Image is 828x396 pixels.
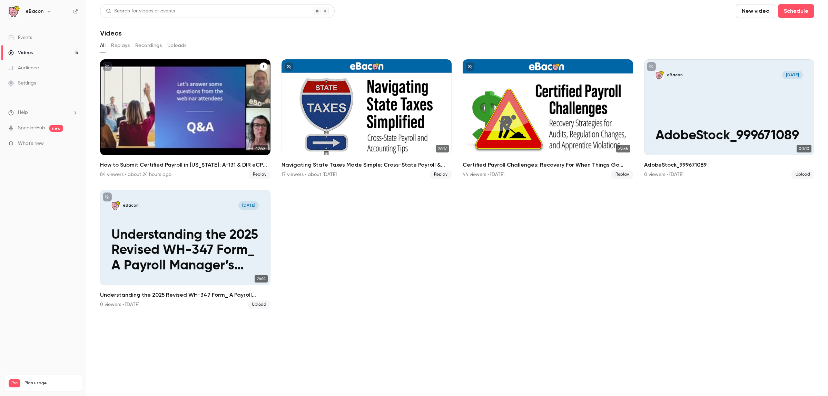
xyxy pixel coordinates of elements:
p: Understanding the 2025 Revised WH-347 Form_ A Payroll Manager’s Guide [111,228,259,274]
span: Pro [9,379,20,387]
img: Understanding the 2025 Revised WH-347 Form_ A Payroll Manager’s Guide [111,201,120,210]
span: Replay [430,170,452,179]
div: Settings [8,80,36,87]
li: Navigating State Taxes Made Simple: Cross-State Payroll & Accounting Tips [282,59,452,179]
p: eBacon [667,72,683,78]
span: Help [18,109,28,116]
a: AdobeStock_999671089eBacon[DATE]AdobeStock_99967108900:10AdobeStock_9996710890 viewers • [DATE]Up... [644,59,815,179]
button: All [100,40,106,51]
span: 00:10 [797,145,811,152]
span: new [49,125,63,132]
span: Replay [611,170,633,179]
button: Replays [111,40,130,51]
button: Schedule [778,4,814,18]
div: Audience [8,65,39,71]
img: AdobeStock_999671089 [655,71,664,79]
li: Certified Payroll Challenges: Recovery For When Things Go Wrong [463,59,633,179]
a: 26:17Navigating State Taxes Made Simple: Cross-State Payroll & Accounting Tips17 viewers • about ... [282,59,452,179]
img: eBacon [9,6,20,17]
p: AdobeStock_999671089 [655,128,803,144]
li: Understanding the 2025 Revised WH-347 Form_ A Payroll Manager’s Guide [100,190,270,309]
ul: Videos [100,59,814,309]
h1: Videos [100,29,122,37]
button: Recordings [135,40,162,51]
h2: Understanding the 2025 Revised WH-347 Form_ A Payroll Manager’s Guide [100,291,270,299]
li: help-dropdown-opener [8,109,78,116]
button: unpublished [465,62,474,71]
div: 84 viewers • about 24 hours ago [100,171,171,178]
div: Videos [8,49,33,56]
div: 44 viewers • [DATE] [463,171,504,178]
h2: Navigating State Taxes Made Simple: Cross-State Payroll & Accounting Tips [282,161,452,169]
div: Events [8,34,32,41]
span: Upload [248,300,270,309]
li: AdobeStock_999671089 [644,59,815,179]
div: 0 viewers • [DATE] [100,301,139,308]
li: How to Submit Certified Payroll in California: A-131 & DIR eCPR Best Practices [100,59,270,179]
span: 42:48 [253,145,268,152]
button: unpublished [647,62,656,71]
div: 17 viewers • about [DATE] [282,171,337,178]
a: SpeakerHub [18,125,45,132]
h2: How to Submit Certified Payroll in [US_STATE]: A-131 & DIR eCPR Best Practices [100,161,270,169]
button: unpublished [103,192,112,201]
button: unpublished [284,62,293,71]
button: Uploads [167,40,187,51]
div: Search for videos or events [106,8,175,15]
span: [DATE] [238,201,259,210]
section: Videos [100,4,814,392]
span: Replay [249,170,270,179]
span: 39:55 [616,145,630,152]
h2: AdobeStock_999671089 [644,161,815,169]
span: 26:17 [436,145,449,152]
h6: eBacon [26,8,43,15]
button: unpublished [103,62,112,71]
span: 26:14 [255,275,268,283]
a: Understanding the 2025 Revised WH-347 Form_ A Payroll Manager’s GuideeBacon[DATE]Understanding th... [100,190,270,309]
a: 42:48How to Submit Certified Payroll in [US_STATE]: A-131 & DIR eCPR Best Practices84 viewers • a... [100,59,270,179]
button: New video [736,4,775,18]
span: Upload [791,170,814,179]
h2: Certified Payroll Challenges: Recovery For When Things Go Wrong [463,161,633,169]
span: [DATE] [782,71,802,79]
a: 39:55Certified Payroll Challenges: Recovery For When Things Go Wrong44 viewers • [DATE]Replay [463,59,633,179]
span: Plan usage [24,380,78,386]
p: eBacon [123,202,139,208]
div: 0 viewers • [DATE] [644,171,683,178]
span: What's new [18,140,44,147]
